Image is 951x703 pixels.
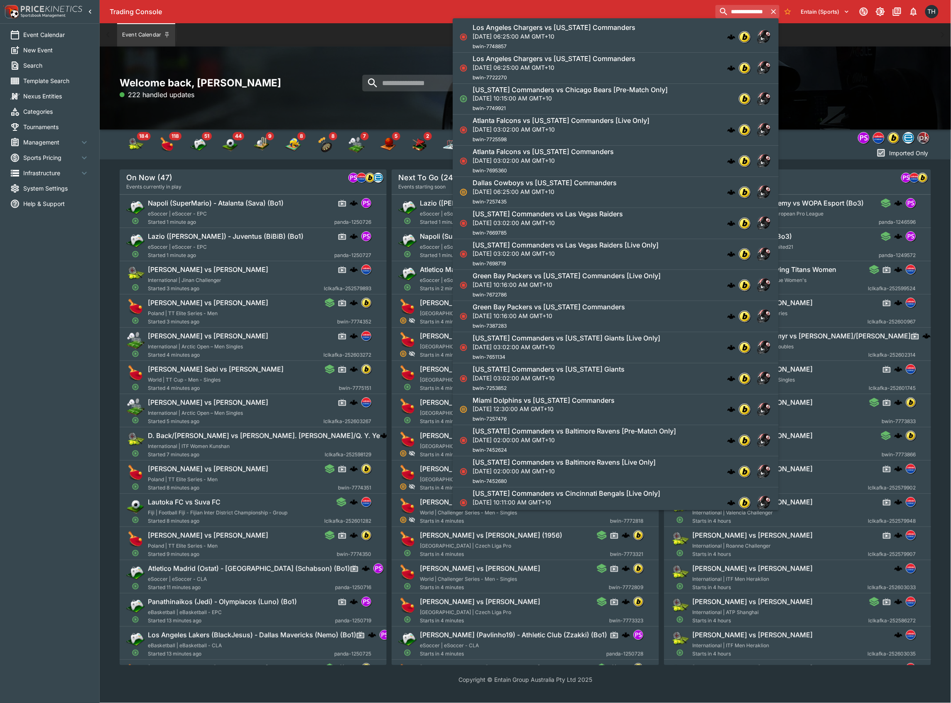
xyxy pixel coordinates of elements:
img: lclkafka.png [362,497,371,507]
span: lclkafka-252603267 [324,417,371,426]
span: lclkafka-252579902 [868,484,916,492]
img: logo-cerberus.svg [350,299,358,307]
div: Basketball [380,136,396,153]
img: bwin.png [739,63,750,73]
img: table_tennis.png [126,298,145,316]
img: table_tennis.png [398,464,417,482]
img: logo-cerberus.svg [727,468,735,476]
img: lclkafka.png [906,464,915,473]
img: bwin.png [888,132,899,143]
span: lclkafka-252602314 [868,351,916,359]
img: logo-cerberus.svg [350,498,358,506]
img: lclkafka.png [906,365,915,374]
img: bwin.png [739,466,750,477]
img: lclkafka.png [910,173,919,182]
h6: [PERSON_NAME] vs [PERSON_NAME] [420,664,540,673]
img: table_tennis.png [398,431,417,449]
h6: [PERSON_NAME] vs [PERSON_NAME] [420,498,540,507]
p: [DATE] 06:25:00 AM GMT+10 [473,32,635,41]
h6: [PERSON_NAME] vs [PERSON_NAME] [692,598,813,606]
img: bwin.png [362,464,371,473]
span: lclkafka-252603033 [868,583,916,592]
img: logo-cerberus.svg [727,499,735,507]
h6: [PERSON_NAME] vs [PERSON_NAME] [148,265,268,274]
div: Cricket [253,136,270,153]
h6: [PERSON_NAME] vs [PERSON_NAME] [692,531,813,540]
img: american_football.png [755,184,772,201]
span: bwin-7775151 [339,384,371,392]
img: american_football.png [755,308,772,325]
span: 9 [266,132,274,140]
button: Notifications [906,4,921,19]
h6: [PERSON_NAME] vs [PERSON_NAME] [420,564,540,573]
h6: [PERSON_NAME] vs [PERSON_NAME] [692,398,813,407]
img: pricekinetics.png [918,132,929,143]
img: pandascore.png [902,173,911,182]
img: logo-cerberus.svg [350,265,358,274]
img: bwin.png [634,597,643,606]
span: panda-1250726 [334,218,371,226]
div: bwin [739,31,750,43]
h6: [PERSON_NAME] vs [PERSON_NAME] [148,299,268,307]
button: Toggle light/dark mode [873,4,888,19]
img: american_football.png [755,60,772,76]
h6: [PERSON_NAME] vs [PERSON_NAME] [692,664,813,673]
div: pricekinetics [918,132,929,144]
span: 8 [297,132,306,140]
span: 118 [169,132,181,140]
img: tennis [127,136,144,153]
img: pandascore.png [380,630,389,639]
img: bwin.png [739,342,750,353]
h6: [PERSON_NAME] vs [PERSON_NAME] [692,299,813,307]
img: lclkafka.png [873,132,884,143]
div: Trading Console [110,7,712,16]
h6: Los Angeles Lakers (BlackJesus) - Dallas Mavericks (Nemo) (Bo1) [148,631,356,639]
img: logo-cerberus.svg [894,299,902,307]
img: logo-cerberus.svg [727,405,735,414]
button: No Bookmarks [781,5,794,18]
button: Connected to PK [856,4,871,19]
h6: Solar Spikers Women vs Flying Titans Women [692,265,836,274]
img: logo-cerberus.svg [894,232,902,240]
button: Imported Only [874,146,931,159]
img: american_football.png [755,122,772,138]
img: american_football.png [755,339,772,356]
img: logo-cerberus.svg [622,564,630,573]
span: panda-1250719 [335,617,371,625]
img: pandascore.png [906,198,915,208]
img: table_tennis.png [398,497,417,515]
img: bwin.png [634,664,643,673]
div: Volleyball [285,136,301,153]
div: Esports [190,136,207,153]
img: tennis.png [671,597,689,615]
span: bwin-7773833 [882,417,916,426]
img: logo-cerberus.svg [350,332,358,340]
img: pandascore.png [858,132,869,143]
div: Snooker [411,136,428,153]
img: lclkafka.png [906,497,915,507]
h2: Welcome back, [PERSON_NAME] [120,76,387,89]
h6: Atletico Madrid (Ostat) - [GEOGRAPHIC_DATA] (Schabson) (Bo1) [148,564,350,573]
span: 8 [329,132,337,140]
span: 2 [424,132,432,140]
img: logo-cerberus.svg [622,664,630,672]
img: american_football.png [755,463,772,480]
img: bwin.png [739,404,750,415]
img: badminton.png [126,331,145,349]
img: badminton [348,136,365,153]
img: logo-cerberus.svg [727,312,735,321]
img: lclkafka.png [906,597,915,606]
img: logo-cerberus.svg [727,33,735,41]
img: tennis.png [126,431,145,449]
img: table_tennis.png [398,364,417,382]
span: 184 [137,132,150,140]
img: bwin.png [739,249,750,260]
img: logo-cerberus.svg [350,598,358,606]
h6: [PERSON_NAME] vs [PERSON_NAME] [420,431,540,440]
span: 7 [360,132,369,140]
h6: Panathinaikos (Jedi) - Olympiacos (Luno) (Bo1) [148,598,297,606]
img: bwin.png [739,93,750,104]
img: bwin.png [362,298,371,307]
h6: Lazio ([PERSON_NAME]) - Juventus (BiBiB) (Bo1) [148,232,304,241]
h6: [PERSON_NAME] vs [PERSON_NAME] [148,664,268,673]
